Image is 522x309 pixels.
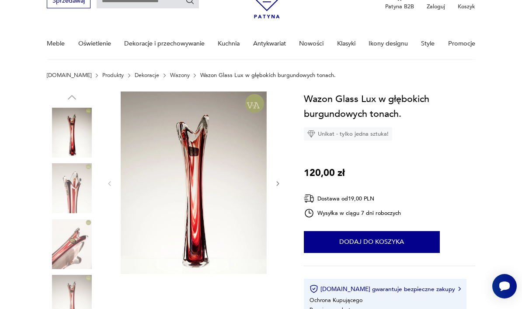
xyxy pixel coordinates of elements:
div: Wysyłka w ciągu 7 dni roboczych [304,208,401,218]
p: Patyna B2B [385,3,414,11]
img: Ikona diamentu [307,130,315,138]
img: Zdjęcie produktu Wazon Glass Lux w głębokich burgundowych tonach. [47,163,97,213]
img: Zdjęcie produktu Wazon Glass Lux w głębokich burgundowych tonach. [121,91,267,274]
button: [DOMAIN_NAME] gwarantuje bezpieczne zakupy [310,284,460,293]
a: Antykwariat [253,28,286,59]
a: Meble [47,28,65,59]
p: Zaloguj [427,3,445,11]
img: Zdjęcie produktu Wazon Glass Lux w głębokich burgundowych tonach. [47,108,97,158]
a: Wazony [170,72,190,78]
img: Zdjęcie produktu Wazon Glass Lux w głębokich burgundowych tonach. [47,219,97,269]
a: Dekoracje [135,72,159,78]
li: Ochrona Kupującego [310,296,362,304]
a: Ikony designu [369,28,408,59]
p: 120,00 zł [304,165,345,180]
a: Style [421,28,435,59]
img: Ikona dostawy [304,193,314,204]
a: Promocje [448,28,475,59]
a: Produkty [102,72,124,78]
button: Dodaj do koszyka [304,231,440,253]
a: [DOMAIN_NAME] [47,72,91,78]
a: Nowości [299,28,324,59]
h1: Wazon Glass Lux w głębokich burgundowych tonach. [304,91,475,121]
a: Oświetlenie [78,28,111,59]
p: Koszyk [458,3,475,11]
a: Klasyki [337,28,355,59]
div: Dostawa od 19,00 PLN [304,193,401,204]
iframe: Smartsupp widget button [492,274,517,298]
img: Ikona strzałki w prawo [458,287,461,291]
div: Unikat - tylko jedna sztuka! [304,127,392,140]
p: Wazon Glass Lux w głębokich burgundowych tonach. [200,72,336,78]
a: Kuchnia [218,28,240,59]
a: Dekoracje i przechowywanie [124,28,205,59]
img: Ikona certyfikatu [310,284,318,293]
